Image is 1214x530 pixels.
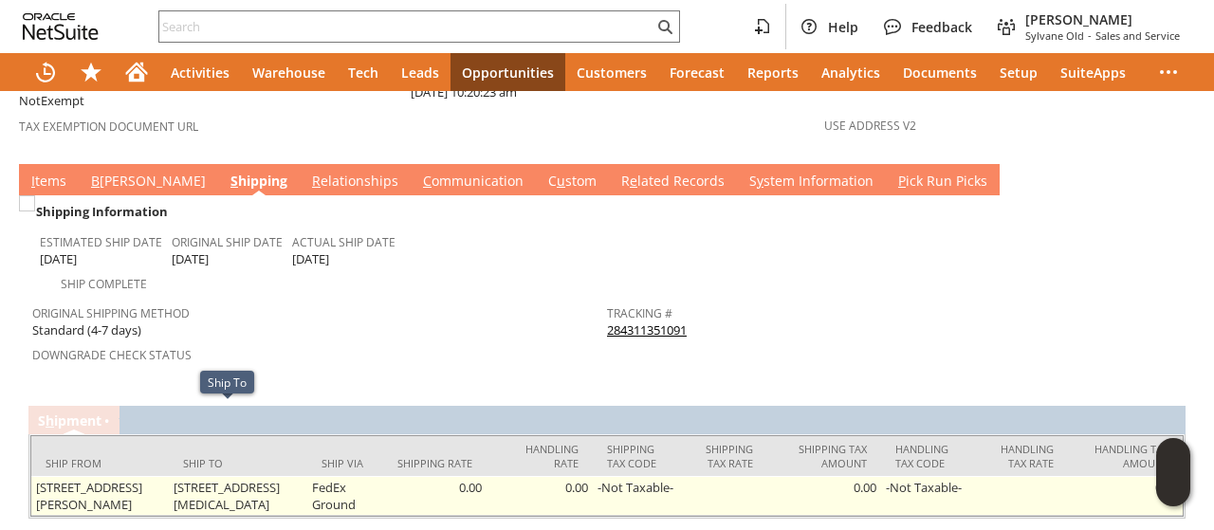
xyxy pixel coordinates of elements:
a: Use Address V2 [824,118,916,134]
svg: Shortcuts [80,61,102,83]
a: Estimated Ship Date [40,234,162,250]
a: Tech [337,53,390,91]
a: B[PERSON_NAME] [86,172,211,192]
span: P [898,172,906,190]
div: Handling Tax Code [895,442,961,470]
a: Relationships [307,172,403,192]
td: 0.00 [1068,476,1183,516]
a: Shipping [226,172,292,192]
a: Shipment [38,411,101,429]
a: Items [27,172,71,192]
span: I [31,172,35,190]
span: h [46,411,54,429]
div: Shipping Tax Code [607,442,667,470]
a: Pick Run Picks [893,172,992,192]
a: Forecast [658,53,736,91]
a: Communication [418,172,528,192]
a: Downgrade Check Status [32,347,192,363]
svg: Home [125,61,148,83]
span: Sylvane Old [1025,28,1084,43]
a: SuiteApps [1049,53,1137,91]
iframe: Click here to launch Oracle Guided Learning Help Panel [1156,438,1190,506]
span: Feedback [911,18,972,36]
span: Oracle Guided Learning Widget. To move around, please hold and drag [1156,473,1190,507]
svg: Search [653,15,676,38]
span: u [557,172,565,190]
div: Shipping Tax Amount [782,442,867,470]
span: SuiteApps [1060,64,1126,82]
span: R [312,172,321,190]
span: - [1088,28,1092,43]
div: Handling Tax Rate [989,442,1054,470]
span: Opportunities [462,64,554,82]
a: Ship Complete [61,276,147,292]
span: S [230,172,238,190]
a: 284311351091 [607,321,687,338]
a: Tracking # [607,305,672,321]
span: [DATE] [40,250,77,268]
div: Ship To [208,375,247,390]
div: Shipping Tax Rate [694,442,753,470]
div: More menus [1146,53,1191,91]
a: Actual Ship Date [292,234,395,250]
span: [PERSON_NAME] [1025,10,1180,28]
a: Customers [565,53,658,91]
td: FedEx Ground [307,476,383,516]
div: Handling Rate [501,442,578,470]
a: Custom [543,172,601,192]
a: Warehouse [241,53,337,91]
a: Reports [736,53,810,91]
div: Shortcuts [68,53,114,91]
a: Leads [390,53,451,91]
a: Tax Exemption Document URL [19,119,198,135]
span: [DATE] 10:20:23 am [411,83,517,101]
a: Activities [159,53,241,91]
span: Documents [903,64,977,82]
svg: logo [23,13,99,40]
span: Customers [577,64,647,82]
span: Setup [1000,64,1038,82]
span: NotExempt [19,92,84,110]
a: Original Shipping Method [32,305,190,321]
img: Unchecked [19,195,35,211]
span: Sales and Service [1095,28,1180,43]
a: Home [114,53,159,91]
td: -Not Taxable- [881,476,975,516]
td: 0.00 [487,476,592,516]
div: Ship From [46,456,155,470]
span: C [423,172,432,190]
a: Unrolled view on [1161,168,1184,191]
span: [DATE] [172,250,209,268]
a: System Information [745,172,878,192]
span: Help [828,18,858,36]
td: -Not Taxable- [593,476,681,516]
span: Activities [171,64,230,82]
span: Leads [401,64,439,82]
a: Analytics [810,53,892,91]
span: [DATE] [292,250,329,268]
span: Standard (4-7 days) [32,321,141,339]
span: y [757,172,763,190]
input: Search [159,15,653,38]
td: 0.00 [767,476,881,516]
span: e [630,172,637,190]
a: Recent Records [23,53,68,91]
div: Shipping Information [32,199,599,224]
div: Shipping Rate [396,456,472,470]
span: Tech [348,64,378,82]
svg: Recent Records [34,61,57,83]
a: Original Ship Date [172,234,283,250]
span: Analytics [821,64,880,82]
span: Forecast [670,64,725,82]
span: B [91,172,100,190]
td: [STREET_ADDRESS][MEDICAL_DATA] [169,476,306,516]
td: [STREET_ADDRESS][PERSON_NAME] [31,476,169,516]
div: Handling Tax Amount [1082,442,1168,470]
a: Documents [892,53,988,91]
a: Related Records [616,172,729,192]
span: Reports [747,64,799,82]
td: 0.00 [382,476,487,516]
a: Opportunities [451,53,565,91]
a: Setup [988,53,1049,91]
div: Ship Via [322,456,369,470]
